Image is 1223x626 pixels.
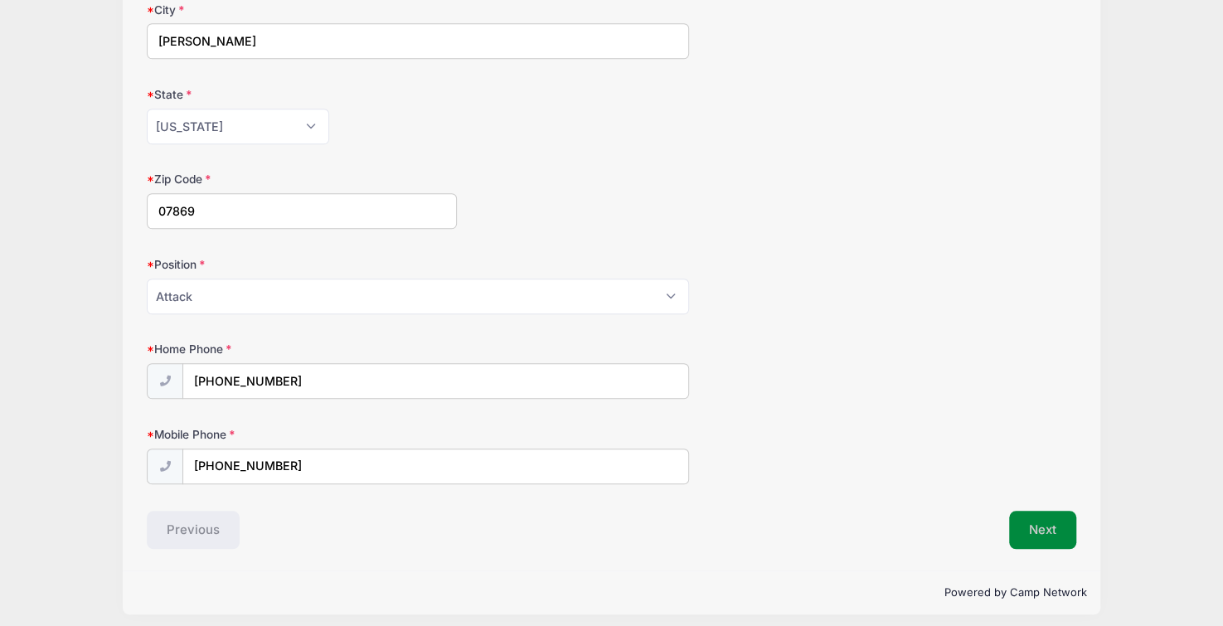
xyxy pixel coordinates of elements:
[147,426,457,443] label: Mobile Phone
[147,2,457,18] label: City
[1009,511,1076,549] button: Next
[147,86,457,103] label: State
[147,256,457,273] label: Position
[182,363,688,399] input: (xxx) xxx-xxxx
[136,585,1087,601] p: Powered by Camp Network
[147,341,457,357] label: Home Phone
[147,171,457,187] label: Zip Code
[147,193,457,229] input: xxxxx
[182,449,688,484] input: (xxx) xxx-xxxx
